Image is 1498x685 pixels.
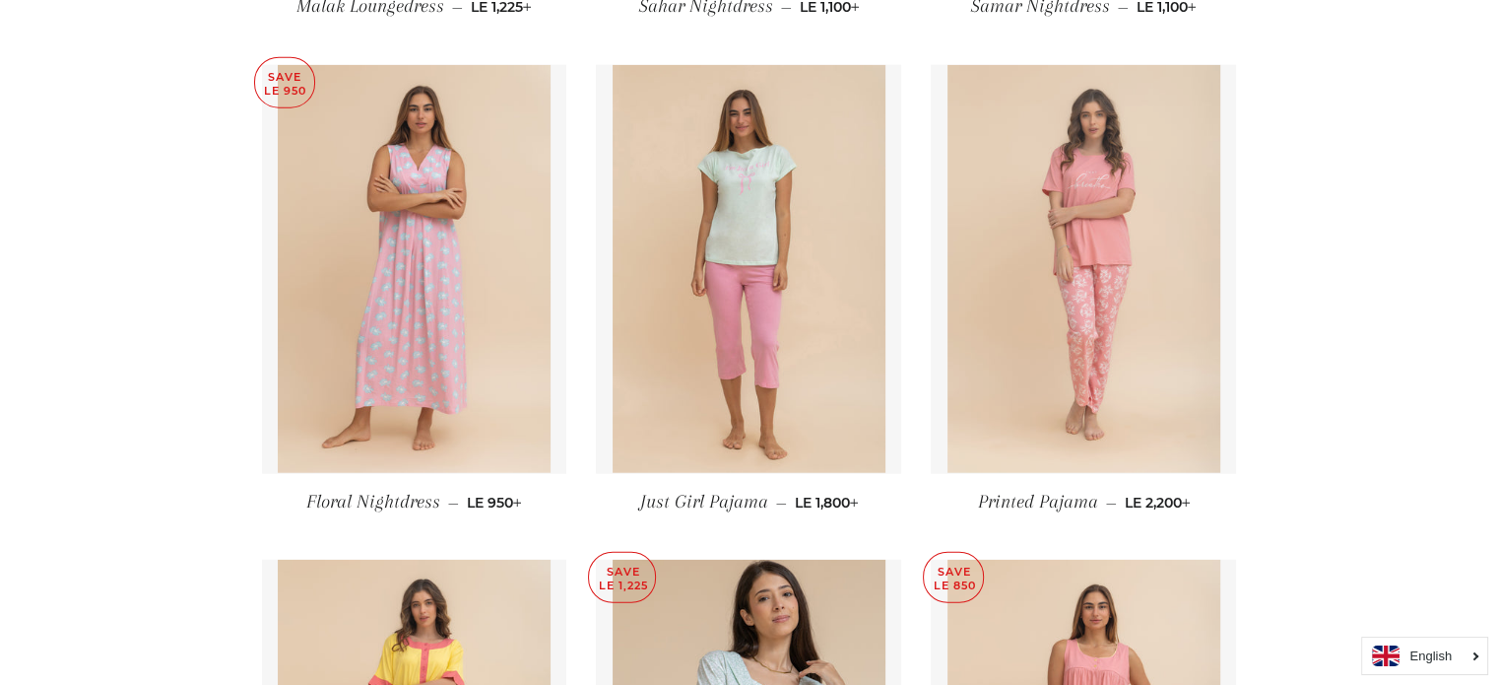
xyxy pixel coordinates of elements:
[794,494,858,512] span: LE 1,800
[255,58,314,108] p: Save LE 950
[1105,494,1116,512] span: —
[775,494,786,512] span: —
[1409,650,1452,662] i: English
[589,553,655,603] p: Save LE 1,225
[639,491,767,513] span: Just Girl Pajama
[1372,646,1477,666] a: English
[924,553,983,603] p: Save LE 850
[596,474,901,530] a: Just Girl Pajama — LE 1,800
[262,474,567,530] a: Floral Nightdress — LE 950
[306,491,440,513] span: Floral Nightdress
[467,494,522,512] span: LE 950
[448,494,459,512] span: —
[1124,494,1190,512] span: LE 2,200
[977,491,1097,513] span: Printed Pajama
[931,474,1236,530] a: Printed Pajama — LE 2,200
